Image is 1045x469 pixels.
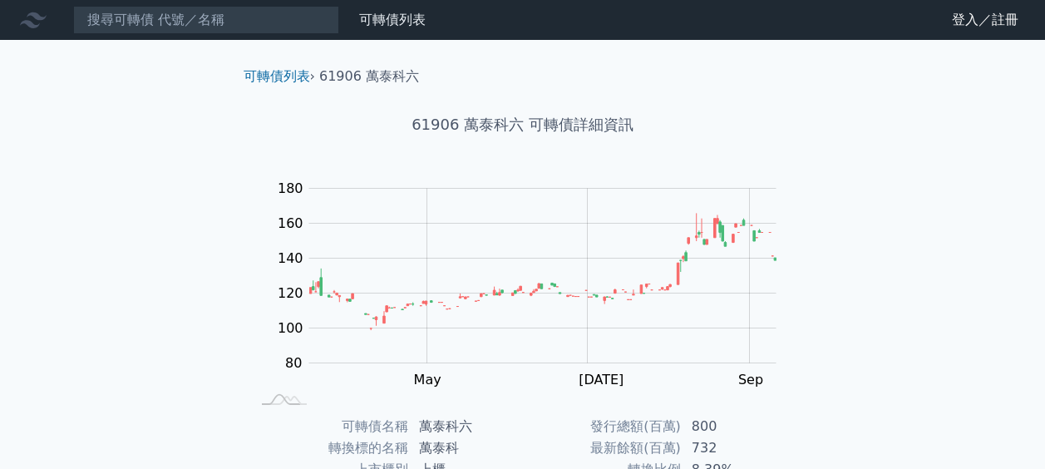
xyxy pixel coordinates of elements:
[409,437,523,459] td: 萬泰科
[73,6,339,34] input: 搜尋可轉債 代號／名稱
[269,180,801,422] g: Chart
[738,372,763,388] tspan: Sep
[278,285,303,301] tspan: 120
[285,355,302,371] tspan: 80
[278,320,303,336] tspan: 100
[278,215,303,231] tspan: 160
[250,437,409,459] td: 轉換標的名稱
[319,67,419,86] li: 61906 萬泰科六
[962,389,1045,469] div: 聊天小工具
[962,389,1045,469] iframe: Chat Widget
[359,12,426,27] a: 可轉債列表
[250,416,409,437] td: 可轉債名稱
[682,416,796,437] td: 800
[409,416,523,437] td: 萬泰科六
[244,68,310,84] a: 可轉債列表
[939,7,1032,33] a: 登入／註冊
[523,416,682,437] td: 發行總額(百萬)
[278,180,303,196] tspan: 180
[413,372,441,388] tspan: May
[523,437,682,459] td: 最新餘額(百萬)
[579,372,624,388] tspan: [DATE]
[278,250,303,266] tspan: 140
[244,67,315,86] li: ›
[682,437,796,459] td: 732
[230,113,816,136] h1: 61906 萬泰科六 可轉債詳細資訊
